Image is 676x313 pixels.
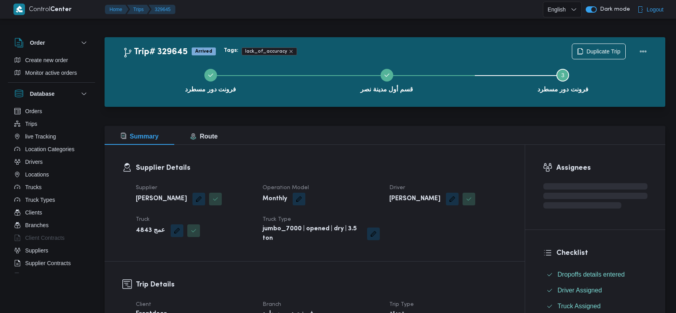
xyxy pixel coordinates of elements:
[11,244,92,257] button: Suppliers
[263,185,309,190] span: Operation Model
[25,144,75,154] span: Location Categories
[558,302,601,311] span: Truck Assigned
[11,193,92,206] button: Truck Types
[185,85,236,94] span: فرونت دور مسطرد
[299,59,475,101] button: قسم أول مدينة نصر
[647,5,664,14] span: Logout
[30,89,55,99] h3: Database
[11,156,92,168] button: Drivers
[195,49,212,54] b: Arrived
[561,72,564,78] span: 3
[11,219,92,231] button: Branches
[13,4,25,15] img: X8yXhbKr1z7QwAAAABJRU5ErkJggg==
[11,231,92,244] button: Client Contracts
[123,59,299,101] button: فرونت دور مسطرد
[190,133,217,140] span: Route
[136,217,150,222] span: Truck
[11,143,92,156] button: Location Categories
[242,47,297,55] span: lack_of_accuracy
[105,5,129,14] button: Home
[11,118,92,130] button: Trips
[572,44,626,59] button: Duplicate Trip
[11,206,92,219] button: Clients
[25,106,42,116] span: Orders
[149,5,175,14] button: 329645
[556,163,647,173] h3: Assignees
[8,54,95,82] div: Order
[25,182,42,192] span: Trucks
[127,5,150,14] button: Trips
[25,68,77,78] span: Monitor active orders
[136,194,187,204] b: [PERSON_NAME]
[25,271,45,281] span: Devices
[120,133,159,140] span: Summary
[25,157,43,167] span: Drivers
[25,220,49,230] span: Branches
[558,271,625,278] span: Dropoffs details entered
[25,233,65,243] span: Client Contracts
[543,300,647,313] button: Truck Assigned
[558,286,602,295] span: Driver Assigned
[30,38,45,47] h3: Order
[136,163,507,173] h3: Supplier Details
[208,72,214,78] svg: Step 1 is complete
[537,85,588,94] span: فرونت دور مسطرد
[635,44,651,59] button: Actions
[11,130,92,143] button: live Tracking
[25,246,48,255] span: Suppliers
[597,6,630,13] span: Dark mode
[25,258,71,268] span: Supplier Contracts
[224,47,238,54] b: Tags:
[634,2,667,17] button: Logout
[558,287,602,294] span: Driver Assigned
[11,181,92,193] button: Trucks
[11,54,92,66] button: Create new order
[263,217,291,222] span: Truck Type
[263,194,287,204] b: Monthly
[136,302,151,307] span: Client
[11,168,92,181] button: Locations
[50,7,72,13] b: Center
[475,59,651,101] button: فرونت دور مسطرد
[245,48,287,55] span: lack_of_accuracy
[136,185,157,190] span: Supplier
[556,248,647,258] h3: Checklist
[543,268,647,281] button: Dropoffs details entered
[11,105,92,118] button: Orders
[587,47,621,56] span: Duplicate Trip
[25,208,42,217] span: Clients
[25,132,56,141] span: live Tracking
[25,55,68,65] span: Create new order
[11,66,92,79] button: Monitor active orders
[8,105,95,276] div: Database
[389,185,405,190] span: Driver
[384,72,390,78] svg: Step 2 is complete
[263,302,281,307] span: Branch
[389,302,414,307] span: Trip Type
[25,119,38,129] span: Trips
[11,269,92,282] button: Devices
[25,170,49,179] span: Locations
[136,226,165,235] b: عمج 4843
[11,257,92,269] button: Supplier Contracts
[389,194,440,204] b: [PERSON_NAME]
[289,49,293,54] button: Remove trip tag
[263,224,362,243] b: jumbo_7000 | opened | dry | 3.5 ton
[543,284,647,297] button: Driver Assigned
[192,47,216,55] span: Arrived
[123,47,188,57] h2: Trip# 329645
[25,195,55,205] span: Truck Types
[558,303,601,309] span: Truck Assigned
[14,89,89,99] button: Database
[360,85,413,94] span: قسم أول مدينة نصر
[14,38,89,47] button: Order
[558,270,625,279] span: Dropoffs details entered
[136,279,507,290] h3: Trip Details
